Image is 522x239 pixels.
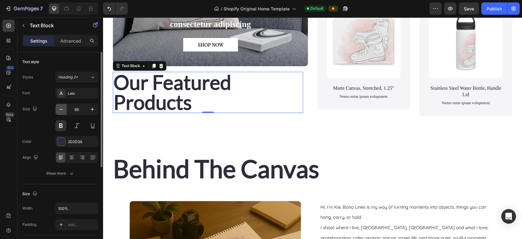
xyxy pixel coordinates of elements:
[327,83,399,89] p: Nemo enim ipsam voluptatem
[22,222,36,227] div: Padding
[55,72,98,83] button: Heading 2*
[22,74,33,80] div: Styles
[22,190,39,198] div: Size
[103,17,522,239] iframe: To enrich screen reader interactions, please activate Accessibility in Grammarly extension settings
[103,2,128,15] div: Undo/Redo
[221,6,222,12] span: /
[10,55,199,95] p: Our Featured Products
[217,187,383,203] span: Hi, I’m Kie. Boho Lines is my way of turning moments into objects, things you can hang, carry, or...
[501,209,516,224] div: Open Intercom Messenger
[481,2,507,15] button: Publish
[6,65,15,70] div: 450
[22,59,39,65] div: Text style
[310,6,323,11] span: Default
[46,170,75,176] div: Show more
[5,112,15,117] div: Beta
[224,6,290,12] span: Shopify Original Home Template
[10,55,200,96] div: Rich Text Editor. Editing area: main
[22,154,39,162] div: Align
[22,105,39,113] div: Size
[10,139,216,164] p: Behind The Canvas
[30,38,47,44] p: Settings
[22,168,98,179] button: Show more
[2,2,46,15] button: 7
[487,6,502,12] div: Publish
[56,203,98,214] input: Auto
[30,22,82,29] p: Text Block
[60,38,81,44] p: Advanced
[224,67,297,75] h1: Matte Canvas, Stretched, 1.25"
[68,139,97,145] div: 2D2D3A
[80,21,135,35] a: SHOP NOW
[95,25,120,31] div: SHOP NOW
[326,67,399,82] h1: Stainless Steel Water Bottle, Handle Lid
[17,46,38,51] div: Text Block
[22,139,32,144] div: Color
[224,77,297,82] p: Nemo enim ipsam voluptatem
[22,206,32,211] div: Width
[22,90,30,96] div: Font
[464,6,474,11] span: Save
[68,91,97,96] div: Lato
[459,2,479,15] button: Save
[68,222,97,228] div: Add...
[40,5,43,12] p: 7
[58,74,78,80] span: Heading 2*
